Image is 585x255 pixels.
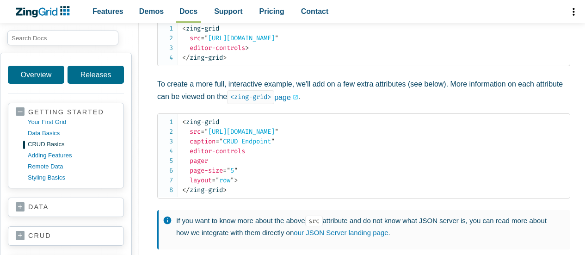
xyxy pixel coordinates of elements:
[182,118,219,126] span: zing-grid
[259,5,284,18] span: Pricing
[7,31,118,45] input: Search Docs
[275,128,278,136] span: "
[216,176,219,184] span: "
[201,128,204,136] span: =
[179,5,197,18] span: Docs
[28,150,116,161] a: adding features
[176,215,561,238] p: If you want to know more about the above attribute and do not know what JSON server is, you can r...
[223,54,227,62] span: >
[28,161,116,172] a: remote data
[219,137,223,145] span: "
[216,137,275,145] span: CRUD Endpoint
[212,176,234,184] span: row
[305,216,323,226] code: src
[182,118,186,126] span: <
[223,167,238,174] span: 5
[294,229,388,236] a: our JSON Server landing page
[28,172,116,183] a: styling basics
[28,128,116,139] a: data basics
[182,186,190,194] span: </
[201,34,204,42] span: =
[190,176,212,184] span: layout
[190,147,245,155] span: editor-controls
[223,186,227,194] span: >
[245,44,249,52] span: >
[190,157,208,165] span: pager
[204,34,208,42] span: "
[216,137,219,145] span: =
[68,66,124,84] a: Releases
[190,34,201,42] span: src
[227,167,230,174] span: "
[139,5,164,18] span: Demos
[182,54,223,62] span: zing-grid
[190,44,245,52] span: editor-controls
[182,186,223,194] span: zing-grid
[234,167,238,174] span: "
[92,5,123,18] span: Features
[201,128,278,136] span: [URL][DOMAIN_NAME]
[157,78,570,104] p: To create a more full, interactive example, we'll add on a few extra attributes (see below). More...
[230,176,234,184] span: "
[301,5,329,18] span: Contact
[223,167,227,174] span: =
[190,167,223,174] span: page-size
[271,137,275,145] span: "
[16,108,116,117] a: getting started
[15,6,74,18] a: ZingChart Logo. Click to return to the homepage
[234,176,238,184] span: >
[212,176,216,184] span: =
[201,34,278,42] span: [URL][DOMAIN_NAME]
[227,90,274,104] code: <zing-grid>
[227,90,298,104] a: <zing-grid>page
[182,25,219,32] span: zing-grid
[275,34,278,42] span: "
[204,128,208,136] span: "
[182,54,190,62] span: </
[182,25,186,32] span: <
[190,128,201,136] span: src
[16,231,116,241] a: crud
[214,5,242,18] span: Support
[8,66,64,84] a: Overview
[28,139,116,150] a: CRUD basics
[28,117,116,128] a: your first grid
[16,203,116,212] a: data
[190,137,216,145] span: caption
